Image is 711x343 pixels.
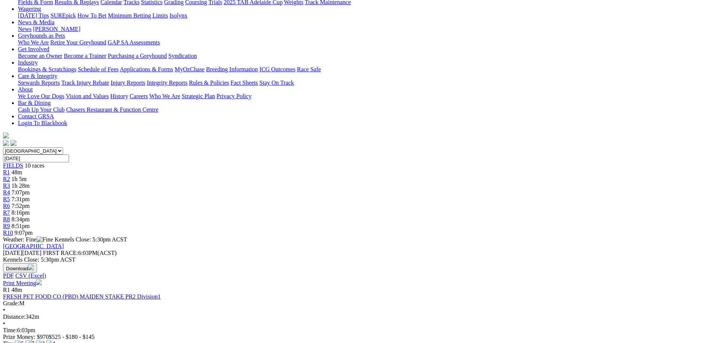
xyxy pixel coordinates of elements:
a: About [18,86,33,93]
a: Bar & Dining [18,100,51,106]
a: Contact GRSA [18,113,54,119]
a: Print Meeting [3,280,42,286]
a: Stewards Reports [18,79,60,86]
a: FIELDS [3,162,23,169]
a: R7 [3,209,10,216]
img: printer.svg [36,279,42,285]
a: PDF [3,272,14,279]
a: Strategic Plan [182,93,215,99]
div: News & Media [18,26,708,32]
a: R1 [3,169,10,175]
span: Time: [3,327,17,333]
span: R8 [3,216,10,222]
a: R3 [3,183,10,189]
span: Grade: [3,300,19,306]
img: download.svg [28,264,34,270]
a: Cash Up Your Club [18,106,65,113]
div: Kennels Close: 5:30pm ACST [3,256,708,263]
a: History [110,93,128,99]
a: Isolynx [169,12,187,19]
a: Privacy Policy [216,93,252,99]
div: Greyhounds as Pets [18,39,708,46]
span: 8:51pm [12,223,30,229]
span: $525 - $180 - $145 [49,334,95,340]
a: GAP SA Assessments [108,39,160,46]
a: Bookings & Scratchings [18,66,76,72]
a: Applications & Forms [120,66,173,72]
a: Become an Owner [18,53,62,59]
button: Download [3,263,37,272]
a: Get Involved [18,46,49,52]
a: Retire Your Greyhound [50,39,106,46]
span: 48m [12,287,22,293]
a: Minimum Betting Limits [108,12,168,19]
a: ICG Outcomes [259,66,295,72]
a: Wagering [18,6,41,12]
span: 6:03PM(ACST) [43,250,117,256]
a: Injury Reports [110,79,145,86]
img: logo-grsa-white.png [3,132,9,138]
div: Industry [18,66,708,73]
img: twitter.svg [10,140,16,146]
a: R4 [3,189,10,196]
span: [DATE] [3,250,22,256]
span: 1h 28m [12,183,29,189]
div: 342m [3,314,708,320]
a: SUREpick [50,12,76,19]
img: facebook.svg [3,140,9,146]
span: R10 [3,230,13,236]
span: R1 [3,287,10,293]
img: Fine [37,236,53,243]
div: Bar & Dining [18,106,708,113]
div: About [18,93,708,100]
a: [DATE] Tips [18,12,49,19]
span: 7:52pm [12,203,30,209]
a: R5 [3,196,10,202]
a: Who We Are [149,93,180,99]
a: Rules & Policies [189,79,229,86]
span: 9:07pm [15,230,33,236]
span: 7:31pm [12,196,30,202]
span: Distance: [3,314,25,320]
a: R2 [3,176,10,182]
a: How To Bet [78,12,107,19]
a: Race Safe [297,66,321,72]
a: R6 [3,203,10,209]
a: Greyhounds as Pets [18,32,65,39]
div: M [3,300,708,307]
span: FIRST RACE: [43,250,78,256]
a: Breeding Information [206,66,258,72]
div: Care & Integrity [18,79,708,86]
span: 8:34pm [12,216,30,222]
a: Care & Integrity [18,73,57,79]
a: CSV (Excel) [15,272,46,279]
span: R9 [3,223,10,229]
a: Careers [130,93,148,99]
span: [DATE] [3,250,41,256]
a: Who We Are [18,39,49,46]
span: • [3,320,5,327]
a: We Love Our Dogs [18,93,64,99]
div: Wagering [18,12,708,19]
a: News [18,26,31,32]
span: 7:07pm [12,189,30,196]
div: Get Involved [18,53,708,59]
a: News & Media [18,19,54,25]
a: Become a Trainer [64,53,106,59]
span: Kennels Close: 5:30pm ACST [54,236,127,243]
a: Industry [18,59,38,66]
span: 1h 5m [12,176,26,182]
a: FRESH PET FOOD CO (PBD) MAIDEN STAKE PR2 Division1 [3,293,160,300]
a: Integrity Reports [147,79,187,86]
span: • [3,307,5,313]
span: 48m [12,169,22,175]
div: Prize Money: $970 [3,334,708,340]
a: Chasers Restaurant & Function Centre [66,106,158,113]
div: Download [3,272,708,279]
a: Stay On Track [259,79,294,86]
